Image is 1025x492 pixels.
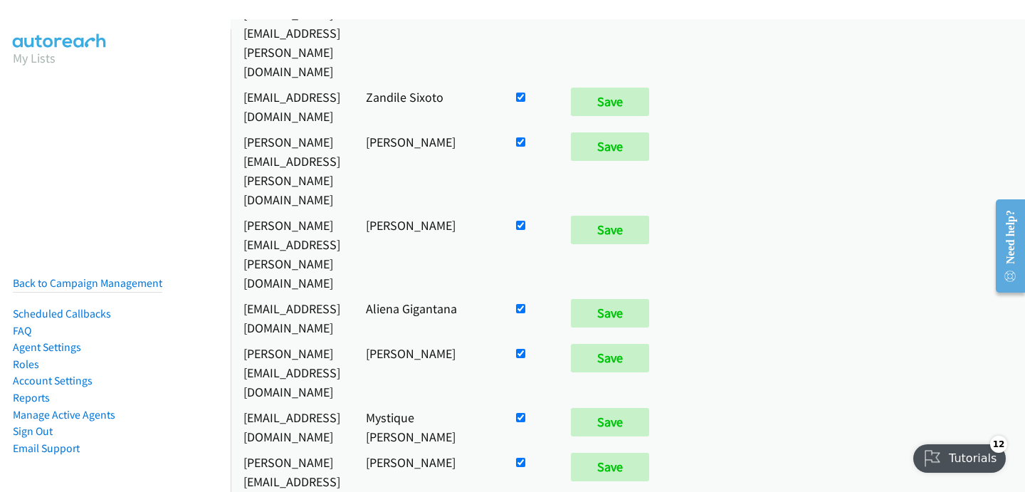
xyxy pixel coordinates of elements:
[353,84,500,129] td: Zandile Sixoto
[231,212,353,295] td: [PERSON_NAME][EMAIL_ADDRESS][PERSON_NAME][DOMAIN_NAME]
[231,404,353,449] td: [EMAIL_ADDRESS][DOMAIN_NAME]
[571,299,649,328] input: Save
[13,374,93,387] a: Account Settings
[353,129,500,212] td: [PERSON_NAME]
[13,391,50,404] a: Reports
[571,216,649,244] input: Save
[571,132,649,161] input: Save
[571,408,649,436] input: Save
[571,344,649,372] input: Save
[353,340,500,404] td: [PERSON_NAME]
[13,276,162,290] a: Back to Campaign Management
[13,441,80,455] a: Email Support
[231,84,353,129] td: [EMAIL_ADDRESS][DOMAIN_NAME]
[13,50,56,66] a: My Lists
[353,295,500,340] td: Aliena Gigantana
[905,430,1014,481] iframe: Checklist
[231,295,353,340] td: [EMAIL_ADDRESS][DOMAIN_NAME]
[13,408,115,422] a: Manage Active Agents
[13,340,81,354] a: Agent Settings
[13,307,111,320] a: Scheduled Callbacks
[13,357,39,371] a: Roles
[231,340,353,404] td: [PERSON_NAME][EMAIL_ADDRESS][DOMAIN_NAME]
[984,189,1025,303] iframe: Resource Center
[231,129,353,212] td: [PERSON_NAME][EMAIL_ADDRESS][PERSON_NAME][DOMAIN_NAME]
[353,404,500,449] td: Mystique [PERSON_NAME]
[571,453,649,481] input: Save
[13,324,31,337] a: FAQ
[571,88,649,116] input: Save
[353,212,500,295] td: [PERSON_NAME]
[13,424,53,438] a: Sign Out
